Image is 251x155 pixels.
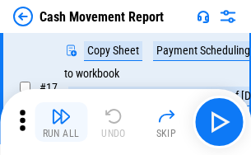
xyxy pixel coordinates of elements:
[206,109,232,135] img: Main button
[43,129,80,139] div: Run All
[51,106,71,126] img: Run All
[156,129,177,139] div: Skip
[197,10,210,23] img: Support
[40,9,164,25] div: Cash Movement Report
[13,7,33,26] img: Back
[84,41,142,61] div: Copy Sheet
[156,106,176,126] img: Skip
[40,81,58,94] span: # 17
[64,68,119,80] div: to workbook
[35,102,87,142] button: Run All
[218,7,238,26] img: Settings menu
[140,102,193,142] button: Skip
